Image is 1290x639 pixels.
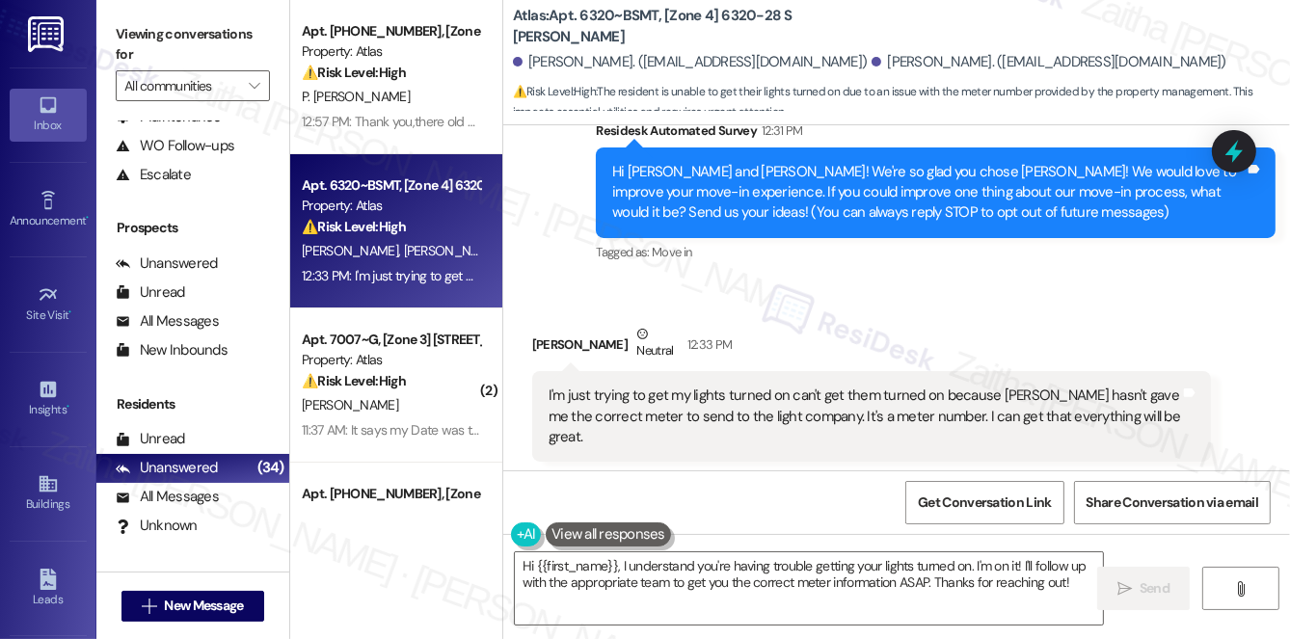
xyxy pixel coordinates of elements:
[116,458,218,478] div: Unanswered
[10,563,87,615] a: Leads
[905,481,1063,524] button: Get Conversation Link
[403,242,499,259] span: [PERSON_NAME]
[116,487,219,507] div: All Messages
[116,516,198,536] div: Unknown
[253,453,289,483] div: (34)
[872,52,1226,72] div: [PERSON_NAME]. ([EMAIL_ADDRESS][DOMAIN_NAME])
[116,311,219,332] div: All Messages
[1087,493,1258,513] span: Share Conversation via email
[596,238,1276,266] div: Tagged as:
[302,421,624,439] div: 11:37 AM: It says my Date was the [DATE] but no one came
[10,467,87,519] a: Buildings
[249,78,259,93] i: 
[116,253,218,274] div: Unanswered
[302,113,1048,130] div: 12:57 PM: Thank you,there old bug dropping on my floors under all my floor vents in every room of...
[302,350,480,370] div: Property: Atlas
[116,340,228,360] div: New Inbounds
[10,373,87,425] a: Insights •
[588,467,698,484] span: Maintenance request ,
[532,462,1212,490] div: Tagged as:
[96,394,289,414] div: Residents
[302,218,406,235] strong: ⚠️ Risk Level: High
[116,165,191,185] div: Escalate
[69,306,72,319] span: •
[302,242,404,259] span: [PERSON_NAME]
[652,244,691,260] span: Move in
[86,211,89,225] span: •
[121,591,264,622] button: New Message
[918,493,1051,513] span: Get Conversation Link
[302,396,398,413] span: [PERSON_NAME]
[513,6,899,47] b: Atlas: Apt. 6320~BSMT, [Zone 4] 6320-28 S [PERSON_NAME]
[116,429,185,449] div: Unread
[116,19,270,70] label: Viewing conversations for
[532,324,1212,371] div: [PERSON_NAME]
[96,570,289,590] div: Past + Future Residents
[513,84,596,99] strong: ⚠️ Risk Level: High
[96,218,289,238] div: Prospects
[302,330,480,350] div: Apt. 7007~G, [Zone 3] [STREET_ADDRESS][PERSON_NAME]
[10,89,87,141] a: Inbox
[164,596,243,616] span: New Message
[10,279,87,331] a: Site Visit •
[302,196,480,216] div: Property: Atlas
[513,82,1290,123] span: : The resident is unable to get their lights turned on due to an issue with the meter number prov...
[142,599,156,614] i: 
[302,21,480,41] div: Apt. [PHONE_NUMBER], [Zone 3] [STREET_ADDRESS]
[116,282,185,303] div: Unread
[302,88,410,105] span: P. [PERSON_NAME]
[302,41,480,62] div: Property: Atlas
[515,552,1103,625] textarea: Hi {{first_name}}, I understand you're having trouble getting your lights turned on. I'm on it! I...
[28,16,67,52] img: ResiDesk Logo
[612,162,1245,224] div: Hi [PERSON_NAME] and [PERSON_NAME]! We're so glad you chose [PERSON_NAME]! We would love to impro...
[1140,578,1169,599] span: Send
[1074,481,1271,524] button: Share Conversation via email
[1233,581,1248,597] i: 
[302,484,480,504] div: Apt. [PHONE_NUMBER], [Zone 3] [STREET_ADDRESS]
[632,324,677,364] div: Neutral
[683,334,733,355] div: 12:33 PM
[67,400,69,413] span: •
[549,386,1181,447] div: I'm just trying to get my lights turned on can't get them turned on because [PERSON_NAME] hasn't ...
[1097,567,1191,610] button: Send
[302,372,406,389] strong: ⚠️ Risk Level: High
[596,120,1276,147] div: Residesk Automated Survey
[698,467,802,484] span: Bad communication
[302,64,406,81] strong: ⚠️ Risk Level: High
[302,175,480,196] div: Apt. 6320~BSMT, [Zone 4] 6320-28 S [PERSON_NAME]
[513,52,868,72] div: [PERSON_NAME]. ([EMAIL_ADDRESS][DOMAIN_NAME])
[757,120,803,141] div: 12:31 PM
[1117,581,1132,597] i: 
[124,70,239,101] input: All communities
[116,136,234,156] div: WO Follow-ups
